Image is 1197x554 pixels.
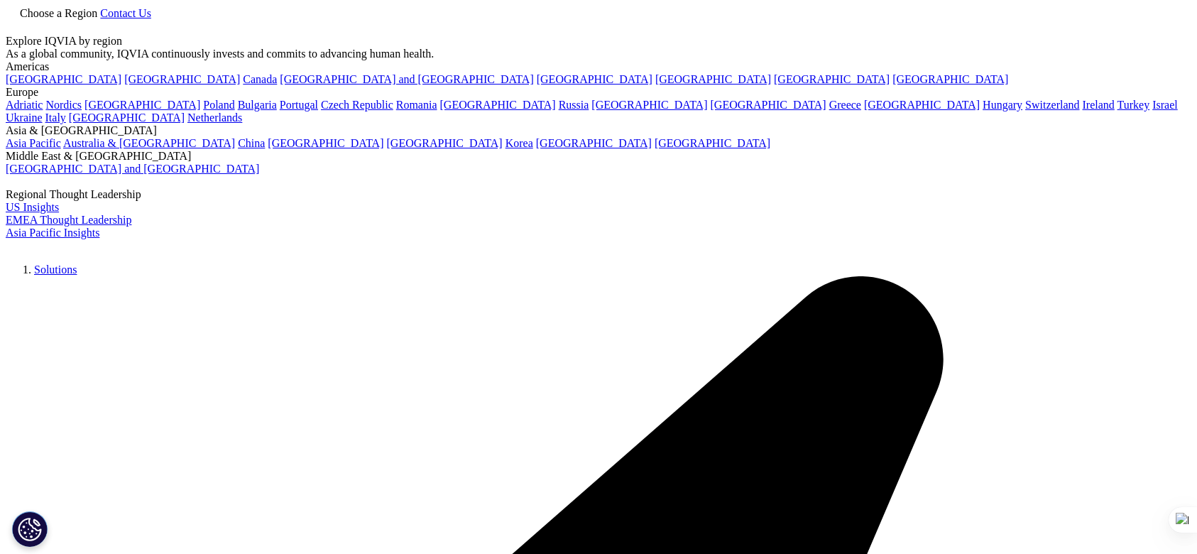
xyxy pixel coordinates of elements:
[124,73,240,85] a: [GEOGRAPHIC_DATA]
[280,73,533,85] a: [GEOGRAPHIC_DATA] and [GEOGRAPHIC_DATA]
[1083,99,1115,111] a: Ireland
[387,137,503,149] a: [GEOGRAPHIC_DATA]
[45,112,66,124] a: Italy
[440,99,556,111] a: [GEOGRAPHIC_DATA]
[829,99,861,111] a: Greece
[6,137,61,149] a: Asia Pacific
[6,48,1191,60] div: As a global community, IQVIA continuously invests and commits to advancing human health.
[6,86,1191,99] div: Europe
[20,7,97,19] span: Choose a Region
[1025,99,1079,111] a: Switzerland
[268,137,383,149] a: [GEOGRAPHIC_DATA]
[6,35,1191,48] div: Explore IQVIA by region
[6,227,99,239] a: Asia Pacific Insights
[591,99,707,111] a: [GEOGRAPHIC_DATA]
[100,7,151,19] a: Contact Us
[243,73,277,85] a: Canada
[203,99,234,111] a: Poland
[536,137,652,149] a: [GEOGRAPHIC_DATA]
[238,137,265,149] a: China
[711,99,826,111] a: [GEOGRAPHIC_DATA]
[238,99,277,111] a: Bulgaria
[6,201,59,213] a: US Insights
[892,73,1008,85] a: [GEOGRAPHIC_DATA]
[1117,99,1150,111] a: Turkey
[1152,99,1178,111] a: Israel
[6,214,131,226] a: EMEA Thought Leadership
[655,137,770,149] a: [GEOGRAPHIC_DATA]
[655,73,771,85] a: [GEOGRAPHIC_DATA]
[34,264,77,276] a: Solutions
[321,99,393,111] a: Czech Republic
[45,99,82,111] a: Nordics
[6,163,259,175] a: [GEOGRAPHIC_DATA] and [GEOGRAPHIC_DATA]
[69,112,185,124] a: [GEOGRAPHIC_DATA]
[12,511,48,547] button: Configuración de cookies
[6,124,1191,137] div: Asia & [GEOGRAPHIC_DATA]
[6,188,1191,201] div: Regional Thought Leadership
[864,99,980,111] a: [GEOGRAPHIC_DATA]
[537,73,652,85] a: [GEOGRAPHIC_DATA]
[983,99,1022,111] a: Hungary
[6,112,43,124] a: Ukraine
[84,99,200,111] a: [GEOGRAPHIC_DATA]
[505,137,533,149] a: Korea
[774,73,890,85] a: [GEOGRAPHIC_DATA]
[559,99,589,111] a: Russia
[6,99,43,111] a: Adriatic
[63,137,235,149] a: Australia & [GEOGRAPHIC_DATA]
[6,150,1191,163] div: Middle East & [GEOGRAPHIC_DATA]
[6,60,1191,73] div: Americas
[280,99,318,111] a: Portugal
[396,99,437,111] a: Romania
[6,73,121,85] a: [GEOGRAPHIC_DATA]
[187,112,242,124] a: Netherlands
